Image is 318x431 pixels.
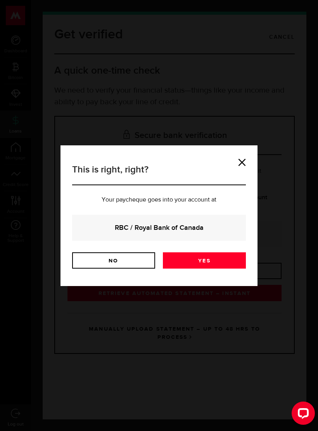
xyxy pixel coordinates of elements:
[72,163,246,185] h3: This is right, right?
[72,197,246,203] p: Your paycheque goes into your account at
[163,252,246,269] a: Yes
[72,252,155,269] a: No
[285,398,318,431] iframe: LiveChat chat widget
[83,222,235,233] strong: RBC / Royal Bank of Canada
